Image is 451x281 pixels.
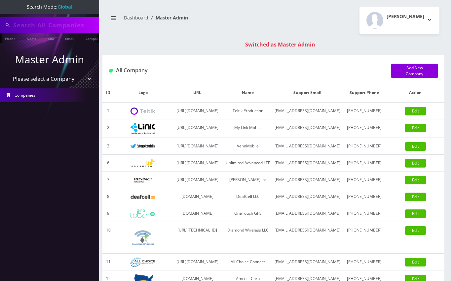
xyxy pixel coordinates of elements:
[342,138,387,155] td: [PHONE_NUMBER]
[109,41,451,48] div: Switched as Master Admin
[342,188,387,205] td: [PHONE_NUMBER]
[102,172,114,188] td: 7
[131,225,155,250] img: Diamond Wireless LLC
[273,188,342,205] td: [EMAIL_ADDRESS][DOMAIN_NAME]
[102,119,114,138] td: 2
[273,83,342,103] th: Support Email
[405,107,426,115] a: Edit
[405,193,426,201] a: Edit
[273,103,342,119] td: [EMAIL_ADDRESS][DOMAIN_NAME]
[342,205,387,222] td: [PHONE_NUMBER]
[342,155,387,172] td: [PHONE_NUMBER]
[223,205,273,222] td: OneTouch GPS
[172,103,223,119] td: [URL][DOMAIN_NAME]
[109,69,113,73] img: All Company
[223,222,273,254] td: Diamond Wireless LLC
[405,226,426,235] a: Edit
[57,4,72,10] strong: Global
[172,205,223,222] td: [DOMAIN_NAME]
[387,83,444,103] th: Action
[23,33,40,43] a: Name
[223,254,273,270] td: All Choice Connect
[405,209,426,218] a: Edit
[172,254,223,270] td: [URL][DOMAIN_NAME]
[391,64,438,78] a: Add New Company
[2,33,19,43] a: Phone
[223,138,273,155] td: VennMobile
[342,119,387,138] td: [PHONE_NUMBER]
[387,14,424,19] h2: [PERSON_NAME]
[405,176,426,184] a: Edit
[342,83,387,103] th: Support Phone
[172,83,223,103] th: URL
[223,103,273,119] td: Teltik Production
[102,155,114,172] td: 6
[172,138,223,155] td: [URL][DOMAIN_NAME]
[223,83,273,103] th: Name
[102,83,114,103] th: ID
[102,205,114,222] td: 9
[273,119,342,138] td: [EMAIL_ADDRESS][DOMAIN_NAME]
[405,124,426,132] a: Edit
[273,138,342,155] td: [EMAIL_ADDRESS][DOMAIN_NAME]
[131,123,155,134] img: My Link Mobile
[405,159,426,168] a: Edit
[131,195,155,199] img: DeafCell LLC
[342,172,387,188] td: [PHONE_NUMBER]
[405,142,426,151] a: Edit
[172,222,223,254] td: [URL][TECHNICAL_ID]
[172,188,223,205] td: [DOMAIN_NAME]
[273,222,342,254] td: [EMAIL_ADDRESS][DOMAIN_NAME]
[13,19,97,31] input: Search All Companies
[342,222,387,254] td: [PHONE_NUMBER]
[342,103,387,119] td: [PHONE_NUMBER]
[107,11,269,30] nav: breadcrumb
[102,103,114,119] td: 1
[131,258,155,266] img: All Choice Connect
[223,172,273,188] td: [PERSON_NAME] Inc
[114,83,172,103] th: Logo
[273,155,342,172] td: [EMAIL_ADDRESS][DOMAIN_NAME]
[124,15,148,21] a: Dashboard
[223,188,273,205] td: DeafCell LLC
[359,7,439,34] button: [PERSON_NAME]
[172,119,223,138] td: [URL][DOMAIN_NAME]
[45,33,57,43] a: SIM
[131,209,155,218] img: OneTouch GPS
[62,33,78,43] a: Email
[15,92,35,98] span: Companies
[131,108,155,115] img: Teltik Production
[102,138,114,155] td: 3
[223,155,273,172] td: Unlimited Advanced LTE
[82,33,104,43] a: Company
[102,254,114,270] td: 11
[172,155,223,172] td: [URL][DOMAIN_NAME]
[102,222,114,254] td: 10
[172,172,223,188] td: [URL][DOMAIN_NAME]
[273,205,342,222] td: [EMAIL_ADDRESS][DOMAIN_NAME]
[131,177,155,183] img: Rexing Inc
[131,159,155,168] img: Unlimited Advanced LTE
[109,67,381,74] h1: All Company
[148,14,188,21] li: Master Admin
[273,172,342,188] td: [EMAIL_ADDRESS][DOMAIN_NAME]
[102,188,114,205] td: 8
[273,254,342,270] td: [EMAIL_ADDRESS][DOMAIN_NAME]
[223,119,273,138] td: My Link Mobile
[342,254,387,270] td: [PHONE_NUMBER]
[405,258,426,266] a: Edit
[131,144,155,149] img: VennMobile
[27,4,72,10] span: Search Mode:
